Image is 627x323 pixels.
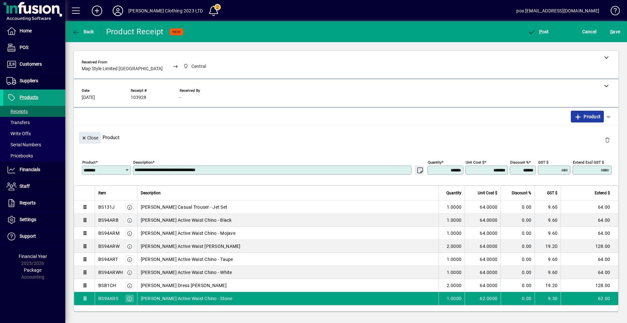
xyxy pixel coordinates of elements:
td: 19.20 [535,279,561,292]
td: [PERSON_NAME] Active Waist Chino - Taupe [137,253,439,266]
span: Central [191,63,206,70]
span: ave [610,26,620,37]
mat-label: GST $ [538,160,548,165]
div: BS94ARB [98,217,119,223]
a: Receipts [3,106,65,117]
button: Close [79,132,101,144]
td: 9.60 [535,266,561,279]
td: 62.00 [561,292,618,305]
div: Product [74,125,619,149]
div: BS94ARWH [98,269,123,276]
div: BS94ARS [98,295,118,302]
span: Close [81,133,98,143]
span: 64.0000 [480,282,497,289]
button: Delete [600,132,615,148]
span: Cancel [582,26,597,37]
span: P [539,29,542,34]
td: 0.00 [501,279,535,292]
span: Pricebooks [7,153,33,158]
td: 128.00 [561,279,618,292]
span: 64.0000 [480,204,497,210]
span: Description [141,189,161,197]
span: NEW [172,30,181,34]
td: [PERSON_NAME] Active Waist Chino - Black [137,214,439,227]
td: 2.0000 [439,240,465,253]
a: Settings [3,212,65,228]
mat-label: Unit Cost $ [466,160,484,165]
td: [PERSON_NAME] Active Waist Chino - Mojave [137,227,439,240]
td: 128.00 [561,240,618,253]
div: BS94ARM [98,230,120,236]
mat-label: Product [82,160,96,165]
span: GST $ [547,189,557,197]
td: [PERSON_NAME] Dress [PERSON_NAME] [137,279,439,292]
span: Package [24,267,41,273]
a: Support [3,228,65,245]
a: Knowledge Base [606,1,619,23]
span: Product [574,111,601,122]
td: 0.00 [501,214,535,227]
span: Financial Year [19,254,47,259]
td: 1.0000 [439,253,465,266]
span: [DATE] [82,95,95,100]
td: [PERSON_NAME] Active Waist [PERSON_NAME] [137,240,439,253]
app-page-header-button: Back [65,26,101,38]
span: Suppliers [20,78,38,83]
a: Suppliers [3,73,65,89]
span: 64.0000 [480,217,497,223]
span: Back [72,29,94,34]
span: 62.0000 [480,295,497,302]
td: 1.0000 [439,214,465,227]
button: Post [526,26,551,38]
app-page-header-button: Close [77,135,103,140]
td: 64.00 [561,214,618,227]
button: Profile [107,5,128,17]
mat-label: Quantity [428,160,442,165]
button: Cancel [581,26,598,38]
td: 1.0000 [439,292,465,305]
a: Customers [3,56,65,73]
button: Add [87,5,107,17]
a: Serial Numbers [3,139,65,150]
a: Financials [3,162,65,178]
span: Support [20,234,36,239]
span: Receipts [7,109,28,114]
span: Serial Numbers [7,142,41,147]
td: 64.00 [561,227,618,240]
td: [PERSON_NAME] Casual Trouser - Jet Set [137,201,439,214]
span: Home [20,28,32,33]
a: Reports [3,195,65,211]
span: S [610,29,613,34]
td: 0.00 [501,266,535,279]
mat-label: Description [133,160,153,165]
span: Map Style Limited [GEOGRAPHIC_DATA] [82,66,163,72]
td: 9.60 [535,253,561,266]
td: 64.00 [561,201,618,214]
td: 0.00 [501,240,535,253]
a: POS [3,40,65,56]
td: 0.00 [501,253,535,266]
span: Unit Cost $ [478,189,497,197]
a: Home [3,23,65,39]
span: Financials [20,167,40,172]
td: 64.00 [561,266,618,279]
app-page-header-button: Delete [600,137,615,143]
span: Staff [20,184,30,189]
span: Customers [20,61,42,67]
td: 2.0000 [439,279,465,292]
button: Save [608,26,622,38]
mat-label: Discount % [510,160,529,165]
button: Back [71,26,96,38]
div: pos [EMAIL_ADDRESS][DOMAIN_NAME] [516,6,599,16]
span: Extend $ [595,189,610,197]
div: [PERSON_NAME] Clothing 2023 LTD [128,6,203,16]
div: Product Receipt [106,26,164,37]
mat-label: Extend excl GST $ [573,160,604,165]
div: BSB1CH [98,282,116,289]
span: Write Offs [7,131,31,136]
a: Staff [3,178,65,195]
button: Product [571,111,604,122]
td: [PERSON_NAME] Active Waist Chino - White [137,266,439,279]
div: BS94ARW [98,243,120,250]
div: BS94ART [98,256,118,263]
